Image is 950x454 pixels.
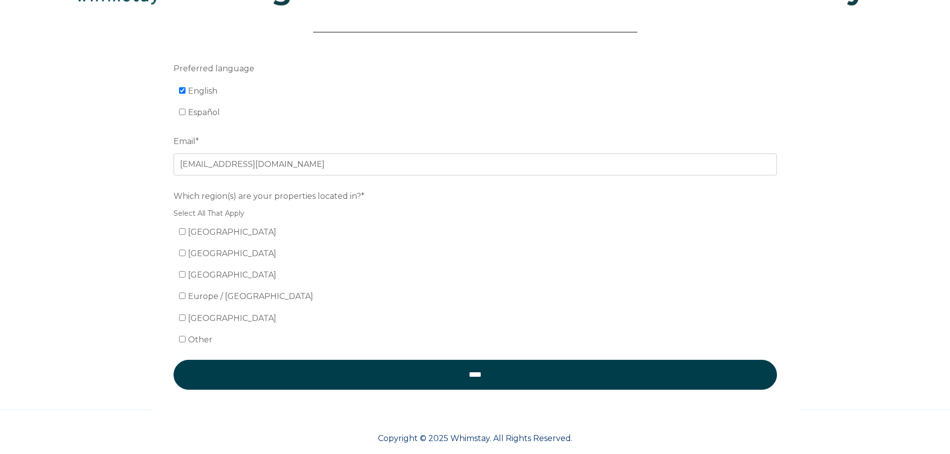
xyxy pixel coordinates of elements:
[179,250,186,256] input: [GEOGRAPHIC_DATA]
[174,134,195,149] span: Email
[174,61,254,76] span: Preferred language
[188,227,276,237] span: [GEOGRAPHIC_DATA]
[179,228,186,235] input: [GEOGRAPHIC_DATA]
[179,87,186,94] input: English
[174,208,777,219] legend: Select All That Apply
[179,271,186,278] input: [GEOGRAPHIC_DATA]
[188,86,217,96] span: English
[179,293,186,299] input: Europe / [GEOGRAPHIC_DATA]
[179,336,186,342] input: Other
[174,188,365,204] span: Which region(s) are your properties located in?*
[188,249,276,258] span: [GEOGRAPHIC_DATA]
[179,109,186,115] input: Español
[188,292,313,301] span: Europe / [GEOGRAPHIC_DATA]
[151,433,799,445] p: Copyright © 2025 Whimstay. All Rights Reserved.
[188,108,220,117] span: Español
[179,314,186,321] input: [GEOGRAPHIC_DATA]
[188,270,276,280] span: [GEOGRAPHIC_DATA]
[188,313,276,323] span: [GEOGRAPHIC_DATA]
[188,335,212,344] span: Other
